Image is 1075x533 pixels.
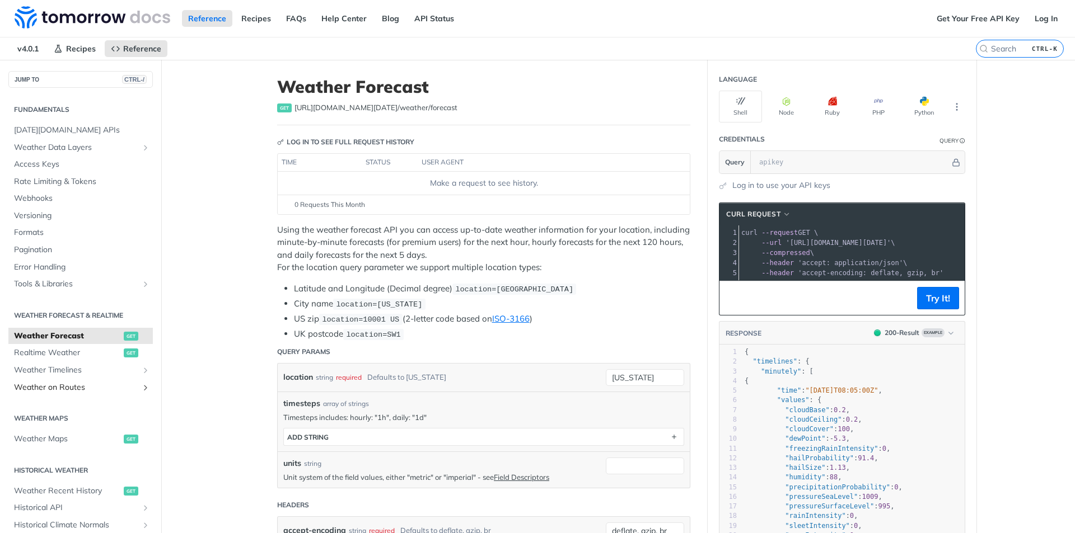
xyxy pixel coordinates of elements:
[785,493,858,501] span: "pressureSeaLevel"
[277,224,690,274] p: Using the weather forecast API you can access up-to-date weather information for your location, i...
[761,259,794,267] span: --header
[745,357,810,365] span: : {
[850,512,854,520] span: 0
[14,125,150,136] span: [DATE][DOMAIN_NAME] APIs
[141,383,150,392] button: Show subpages for Weather on Routes
[8,242,153,258] a: Pagination
[940,136,965,145] div: QueryInformation
[141,366,150,375] button: Show subpages for Weather Timelines
[124,487,138,496] span: get
[785,435,825,442] span: "dewPoint"
[8,190,153,207] a: Webhooks
[745,348,749,356] span: {
[752,357,797,365] span: "timelines"
[745,445,890,452] span: : ,
[719,434,737,444] div: 10
[124,332,138,341] span: get
[141,280,150,289] button: Show subpages for Tools & Libraries
[745,416,862,423] span: : ,
[14,347,121,359] span: Realtime Weather
[8,173,153,190] a: Rate Limiting & Tokens
[8,345,153,361] a: Realtime Weatherget
[952,102,962,112] svg: More ellipsis
[376,10,405,27] a: Blog
[277,139,284,145] svg: Key
[777,386,801,394] span: "time"
[745,522,862,530] span: : ,
[294,328,690,341] li: UK postcode
[277,500,309,510] div: Headers
[14,365,138,376] span: Weather Timelines
[282,177,685,189] div: Make a request to see history.
[294,282,690,295] li: Latitude and Longitude (Decimal degree)
[745,377,749,385] span: {
[14,485,121,497] span: Weather Recent History
[8,465,153,475] h2: Historical Weather
[14,433,121,445] span: Weather Maps
[868,327,959,338] button: 200200-ResultExample
[785,416,842,423] span: "cloudCeiling"
[122,75,147,84] span: CTRL-/
[719,511,737,521] div: 18
[346,331,400,339] span: location=SW1
[14,262,150,273] span: Error Handling
[8,431,153,447] a: Weather Mapsget
[182,10,232,27] a: Reference
[785,445,878,452] span: "freezingRainIntensity"
[304,459,321,469] div: string
[15,6,170,29] img: Tomorrow.io Weather API Docs
[8,259,153,276] a: Error Handling
[418,154,667,172] th: user agent
[726,209,780,219] span: cURL Request
[830,435,834,442] span: -
[761,367,801,375] span: "minutely"
[838,425,850,433] span: 100
[8,499,153,516] a: Historical APIShow subpages for Historical API
[719,376,737,386] div: 4
[315,10,373,27] a: Help Center
[362,154,418,172] th: status
[719,367,737,376] div: 3
[745,406,850,414] span: : ,
[741,229,818,237] span: GET \
[719,238,739,248] div: 2
[785,502,874,510] span: "pressureSurfaceLevel"
[741,249,814,257] span: \
[719,454,737,463] div: 12
[336,369,362,385] div: required
[948,98,965,115] button: More Languages
[745,502,894,510] span: : ,
[141,503,150,512] button: Show subpages for Historical API
[235,10,277,27] a: Recipes
[283,398,320,409] span: timesteps
[316,369,333,385] div: string
[277,137,414,147] div: Log in to see full request history
[741,259,907,267] span: \
[785,406,829,414] span: "cloudBase"
[322,315,399,324] span: location=10001 US
[785,454,854,462] span: "hailProbability"
[754,151,950,173] input: apikey
[719,521,737,531] div: 19
[719,151,751,173] button: Query
[834,435,846,442] span: 5.3
[8,379,153,396] a: Weather on RoutesShow subpages for Weather on Routes
[719,502,737,511] div: 17
[123,44,161,54] span: Reference
[14,142,138,153] span: Weather Data Layers
[811,91,854,122] button: Ruby
[745,483,903,491] span: : ,
[885,328,919,338] div: 200 - Result
[719,444,737,454] div: 11
[280,10,312,27] a: FAQs
[903,91,946,122] button: Python
[14,279,138,290] span: Tools & Libraries
[741,229,758,237] span: curl
[719,248,739,258] div: 3
[931,10,1026,27] a: Get Your Free API Key
[741,239,895,247] span: \
[8,105,153,115] h2: Fundamentals
[745,464,850,471] span: : ,
[722,209,795,220] button: cURL Request
[745,512,858,520] span: : ,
